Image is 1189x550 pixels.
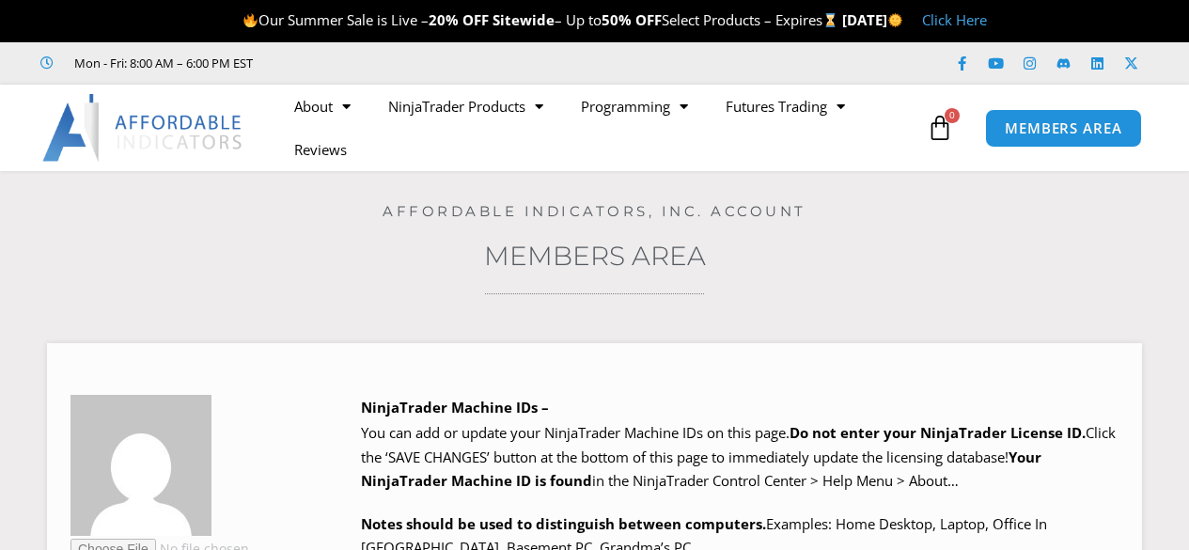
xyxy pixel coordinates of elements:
[985,109,1142,148] a: MEMBERS AREA
[361,423,790,442] span: You can add or update your NinjaTrader Machine IDs on this page.
[842,10,903,29] strong: [DATE]
[369,85,562,128] a: NinjaTrader Products
[275,85,369,128] a: About
[361,423,1116,490] span: Click the ‘SAVE CHANGES’ button at the bottom of this page to immediately update the licensing da...
[361,398,549,416] b: NinjaTrader Machine IDs –
[242,10,842,29] span: Our Summer Sale is Live – – Up to Select Products – Expires
[429,10,489,29] strong: 20% OFF
[70,52,253,74] span: Mon - Fri: 8:00 AM – 6:00 PM EST
[823,13,837,27] img: ⌛
[275,128,366,171] a: Reviews
[1005,121,1122,135] span: MEMBERS AREA
[243,13,258,27] img: 🔥
[484,240,706,272] a: Members Area
[899,101,981,155] a: 0
[361,514,766,533] strong: Notes should be used to distinguish between computers.
[922,10,987,29] a: Click Here
[945,108,960,123] span: 0
[279,54,561,72] iframe: Customer reviews powered by Trustpilot
[602,10,662,29] strong: 50% OFF
[790,423,1086,442] b: Do not enter your NinjaTrader License ID.
[493,10,555,29] strong: Sitewide
[888,13,902,27] img: 🌞
[562,85,707,128] a: Programming
[275,85,922,171] nav: Menu
[70,395,211,536] img: 2008be395ea0521b86f1f156b4e12efc33dc220f2dac0610f65c790bac2f017b
[707,85,864,128] a: Futures Trading
[383,202,806,220] a: Affordable Indicators, Inc. Account
[42,94,244,162] img: LogoAI | Affordable Indicators – NinjaTrader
